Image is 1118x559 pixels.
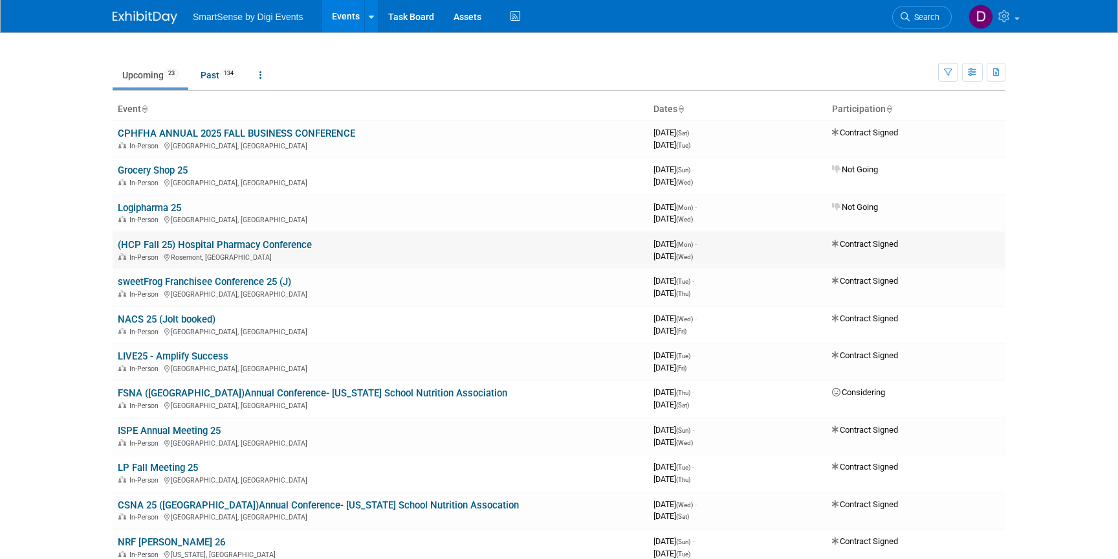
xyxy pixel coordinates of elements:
a: sweetFrog Franchisee Conference 25 (J) [118,276,291,288]
span: (Tue) [676,352,690,359]
span: [DATE] [653,314,697,323]
span: - [695,314,697,323]
a: CSNA 25 ([GEOGRAPHIC_DATA])Annual Conference- [US_STATE] School Nutrition Assocation [118,499,519,511]
div: [GEOGRAPHIC_DATA], [GEOGRAPHIC_DATA] [118,437,643,448]
img: Dan Tiernan [969,5,993,29]
span: [DATE] [653,202,697,212]
span: [DATE] [653,549,690,558]
span: Contract Signed [832,128,898,137]
span: (Mon) [676,241,693,248]
span: Contract Signed [832,276,898,286]
span: - [692,536,694,546]
th: Dates [648,98,827,120]
img: In-Person Event [118,513,126,519]
span: [DATE] [653,387,694,397]
span: [DATE] [653,251,693,261]
div: [GEOGRAPHIC_DATA], [GEOGRAPHIC_DATA] [118,326,643,336]
a: ISPE Annual Meeting 25 [118,425,221,437]
span: - [692,387,694,397]
span: - [692,165,694,174]
span: In-Person [129,290,162,299]
span: In-Person [129,365,162,373]
img: In-Person Event [118,216,126,222]
img: In-Person Event [118,551,126,557]
span: In-Person [129,179,162,187]
img: In-Person Event [118,476,126,483]
a: Upcoming23 [113,63,188,87]
span: [DATE] [653,536,694,546]
span: In-Person [129,439,162,448]
span: [DATE] [653,462,694,472]
img: In-Person Event [118,290,126,297]
span: (Fri) [676,328,686,335]
span: (Sun) [676,166,690,174]
span: (Mon) [676,204,693,211]
span: (Tue) [676,551,690,558]
img: In-Person Event [118,142,126,148]
span: (Wed) [676,315,693,323]
img: In-Person Event [118,439,126,446]
div: [GEOGRAPHIC_DATA], [GEOGRAPHIC_DATA] [118,140,643,150]
span: [DATE] [653,511,689,521]
img: In-Person Event [118,179,126,185]
span: (Sat) [676,402,689,409]
span: Contract Signed [832,536,898,546]
span: [DATE] [653,276,694,286]
span: (Wed) [676,253,693,260]
span: (Sun) [676,427,690,434]
div: [GEOGRAPHIC_DATA], [GEOGRAPHIC_DATA] [118,177,643,187]
span: - [692,276,694,286]
span: - [692,462,694,472]
span: [DATE] [653,165,694,174]
span: Search [910,12,939,22]
span: Not Going [832,202,878,212]
span: In-Person [129,476,162,485]
span: [DATE] [653,350,694,360]
img: In-Person Event [118,253,126,260]
span: (Wed) [676,501,693,508]
span: - [692,425,694,435]
span: (Sat) [676,513,689,520]
a: (HCP Fall 25) Hospital Pharmacy Conference [118,239,312,251]
a: NRF [PERSON_NAME] 26 [118,536,225,548]
a: FSNA ([GEOGRAPHIC_DATA])Annual Conference- [US_STATE] School Nutrition Association [118,387,507,399]
span: Considering [832,387,885,397]
a: LP Fall Meeting 25 [118,462,198,473]
div: [GEOGRAPHIC_DATA], [GEOGRAPHIC_DATA] [118,474,643,485]
a: Sort by Event Name [141,104,148,114]
span: (Thu) [676,290,690,297]
img: In-Person Event [118,328,126,334]
span: [DATE] [653,140,690,150]
span: [DATE] [653,363,686,372]
span: [DATE] [653,288,690,298]
th: Participation [827,98,1005,120]
span: Contract Signed [832,499,898,509]
span: (Sat) [676,130,689,137]
a: Sort by Participation Type [886,104,892,114]
span: (Tue) [676,278,690,285]
span: In-Person [129,328,162,336]
span: In-Person [129,551,162,559]
div: Rosemont, [GEOGRAPHIC_DATA] [118,251,643,262]
a: Grocery Shop 25 [118,165,188,176]
span: (Tue) [676,142,690,149]
span: Contract Signed [832,350,898,360]
span: Contract Signed [832,314,898,323]
span: [DATE] [653,326,686,336]
span: In-Person [129,216,162,224]
div: [GEOGRAPHIC_DATA], [GEOGRAPHIC_DATA] [118,214,643,224]
span: - [695,239,697,249]
a: LIVE25 - Amplify Success [118,350,228,362]
span: - [692,350,694,360]
a: Past134 [191,63,247,87]
a: CPHFHA ANNUAL 2025 FALL BUSINESS CONFERENCE [118,128,355,139]
div: [GEOGRAPHIC_DATA], [GEOGRAPHIC_DATA] [118,400,643,410]
span: 134 [220,69,237,78]
span: Contract Signed [832,239,898,249]
span: [DATE] [653,239,697,249]
span: In-Person [129,513,162,521]
span: [DATE] [653,214,693,223]
div: [US_STATE], [GEOGRAPHIC_DATA] [118,549,643,559]
span: (Tue) [676,464,690,471]
span: (Wed) [676,179,693,186]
